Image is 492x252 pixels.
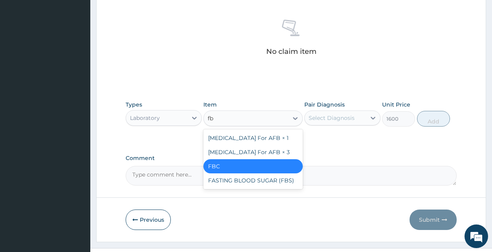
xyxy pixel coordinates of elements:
div: Laboratory [130,114,160,122]
div: Minimize live chat window [129,4,148,23]
label: Comment [126,155,456,162]
div: FASTING BLOOD SUGAR (FBS) [203,173,303,188]
button: Previous [126,210,171,230]
label: Unit Price [382,101,410,109]
label: Item [203,101,217,109]
div: Select Diagnosis [309,114,355,122]
div: [MEDICAL_DATA] For AFB × 1 [203,131,303,145]
img: d_794563401_company_1708531726252_794563401 [15,39,32,59]
button: Submit [410,210,457,230]
button: Add [417,111,450,127]
div: Chat with us now [41,44,132,54]
label: Pair Diagnosis [304,101,345,109]
label: Types [126,101,142,108]
p: No claim item [266,48,316,55]
span: We're online! [46,76,108,155]
div: FBC [203,159,303,173]
textarea: Type your message and hit 'Enter' [4,168,150,196]
div: [MEDICAL_DATA] For AFB × 3 [203,145,303,159]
